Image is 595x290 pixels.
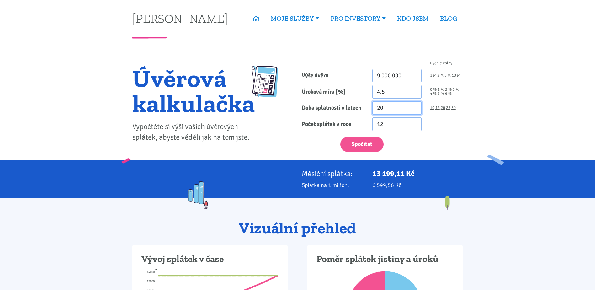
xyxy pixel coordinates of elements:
[372,169,463,178] p: 13 199,11 Kč
[147,279,155,283] tspan: 12000
[302,181,364,190] p: Splátka na 1 milion:
[132,66,255,116] h1: Úvěrová kalkulačka
[441,106,445,110] a: 20
[435,106,440,110] a: 15
[430,73,436,78] a: 1 M
[452,73,460,78] a: 10 M
[445,92,452,96] a: 6 %
[298,117,368,131] label: Počet splátek v roce
[444,73,451,78] a: 5 M
[340,137,384,152] button: Spočítat
[298,101,368,115] label: Doba splatnosti v letech
[298,85,368,99] label: Úroková míra [%]
[430,106,434,110] a: 10
[265,11,325,26] a: MOJE SLUŽBY
[445,88,452,92] a: 2 %
[147,270,155,274] tspan: 14000
[437,73,444,78] a: 2 M
[438,88,444,92] a: 1 %
[141,253,279,265] h3: Vývoj splátek v čase
[325,11,391,26] a: PRO INVESTORY
[446,106,450,110] a: 25
[430,88,437,92] a: 0 %
[391,11,434,26] a: KDO JSEM
[372,181,463,190] p: 6 599,56 Kč
[430,92,437,96] a: 4 %
[302,169,364,178] p: Měsíční splátka:
[132,121,255,143] p: Vypočtěte si výši vašich úvěrových splátek, abyste věděli jak na tom jste.
[451,106,456,110] a: 30
[298,69,368,83] label: Výše úvěru
[434,11,463,26] a: BLOG
[132,220,463,237] h2: Vizuální přehled
[430,61,452,65] span: Rychlé volby
[316,253,454,265] h3: Poměr splátek jistiny a úroků
[438,92,444,96] a: 5 %
[132,12,228,24] a: [PERSON_NAME]
[453,88,459,92] a: 3 %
